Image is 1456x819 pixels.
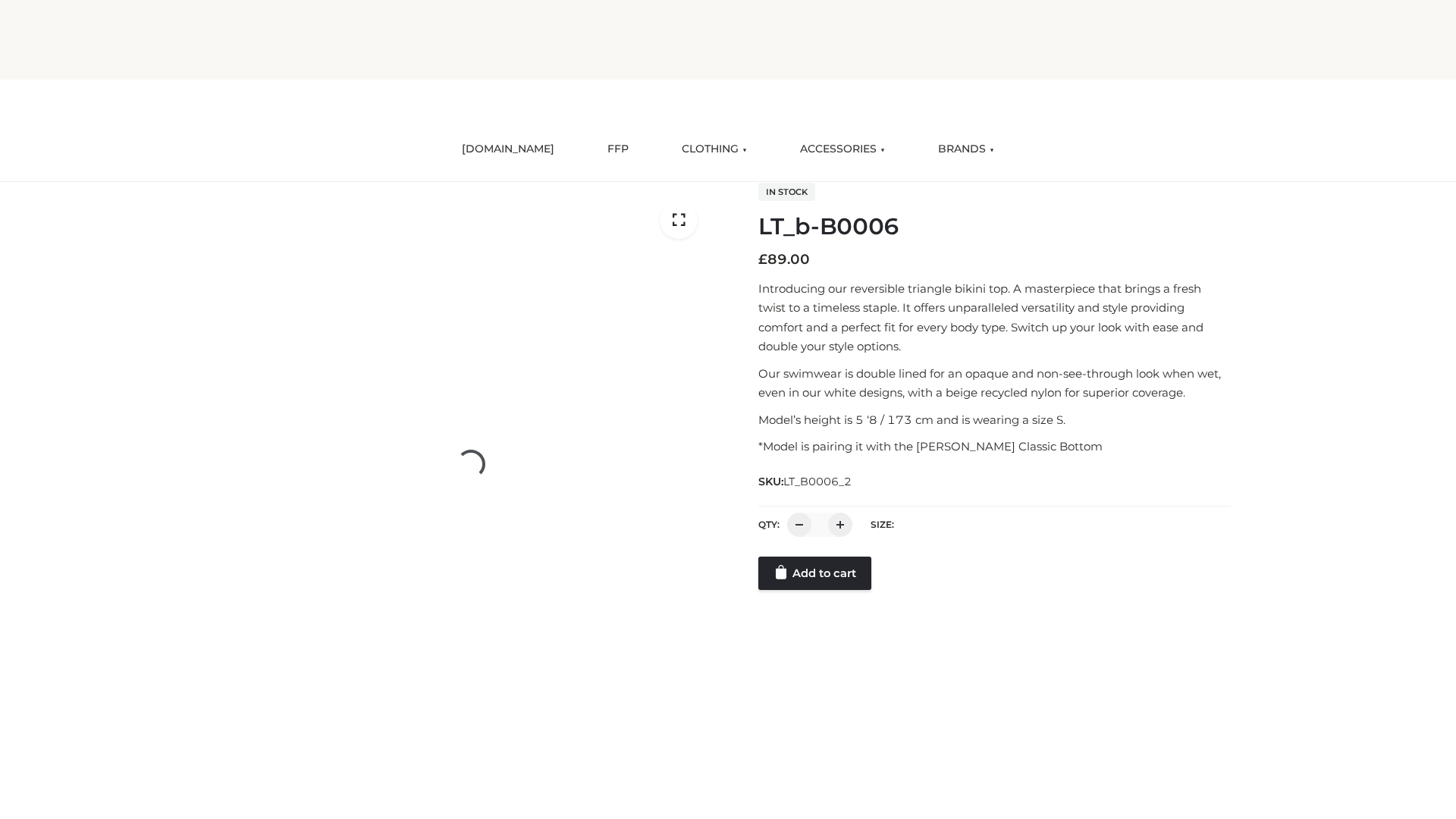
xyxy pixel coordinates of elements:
h1: LT_b-B0006 [758,213,1231,240]
span: In stock [758,183,815,201]
a: FFP [596,133,640,166]
label: QTY: [758,519,780,530]
a: CLOTHING [670,133,758,166]
p: *Model is pairing it with the [PERSON_NAME] Classic Bottom [758,437,1231,457]
p: Model’s height is 5 ‘8 / 173 cm and is wearing a size S. [758,410,1231,430]
span: SKU: [758,472,853,491]
a: [DOMAIN_NAME] [450,133,566,166]
p: Introducing our reversible triangle bikini top. A masterpiece that brings a fresh twist to a time... [758,279,1231,356]
bdi: 89.00 [758,251,810,268]
p: Our swimwear is double lined for an opaque and non-see-through look when wet, even in our white d... [758,364,1231,403]
a: Add to cart [758,557,871,590]
a: ACCESSORIES [789,133,896,166]
span: LT_B0006_2 [783,475,852,488]
span: £ [758,251,767,268]
a: BRANDS [927,133,1006,166]
label: Size: [871,519,894,530]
